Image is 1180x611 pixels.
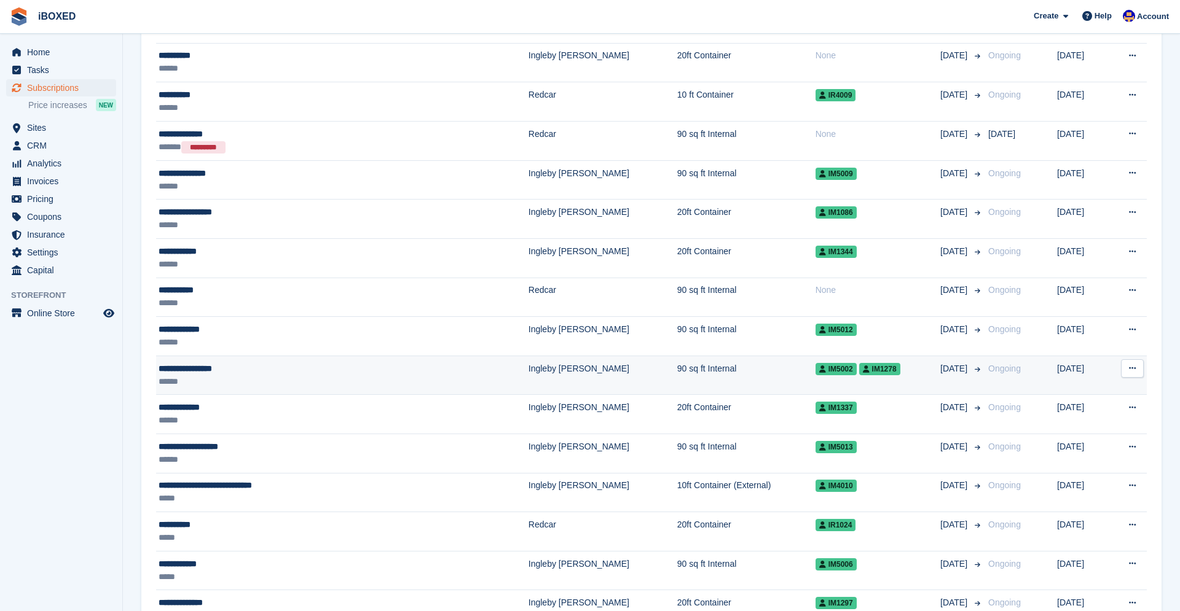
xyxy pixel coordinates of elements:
div: None [816,284,940,297]
td: 10 ft Container [677,82,816,122]
td: 90 sq ft Internal [677,551,816,590]
td: 20ft Container [677,43,816,82]
span: Ongoing [988,364,1021,373]
span: Ongoing [988,90,1021,99]
span: [DATE] [940,245,970,258]
td: 90 sq ft Internal [677,317,816,356]
td: [DATE] [1057,121,1109,160]
td: 20ft Container [677,239,816,278]
span: IM5009 [816,168,857,180]
span: [DATE] [940,558,970,570]
td: 20ft Container [677,512,816,551]
td: [DATE] [1057,317,1109,356]
td: Ingleby [PERSON_NAME] [529,395,677,434]
td: Ingleby [PERSON_NAME] [529,473,677,512]
span: Pricing [27,190,101,208]
span: Ongoing [988,520,1021,529]
span: Capital [27,262,101,279]
td: [DATE] [1057,200,1109,239]
td: 20ft Container [677,200,816,239]
td: Ingleby [PERSON_NAME] [529,356,677,395]
a: menu [6,61,116,79]
td: Redcar [529,512,677,551]
img: stora-icon-8386f47178a22dfd0bd8f6a31ec36ba5ce8667c1dd55bd0f319d3a0aa187defe.svg [10,7,28,26]
td: [DATE] [1057,512,1109,551]
span: Insurance [27,226,101,243]
td: Redcar [529,278,677,317]
td: Redcar [529,121,677,160]
span: [DATE] [940,596,970,609]
span: IM1278 [859,363,900,375]
td: [DATE] [1057,239,1109,278]
td: Ingleby [PERSON_NAME] [529,317,677,356]
a: Preview store [101,306,116,321]
span: Online Store [27,305,101,322]
span: IM5013 [816,441,857,453]
span: Ongoing [988,402,1021,412]
span: Storefront [11,289,122,302]
span: Ongoing [988,207,1021,217]
span: [DATE] [940,362,970,375]
a: menu [6,119,116,136]
span: IM5012 [816,324,857,336]
span: IM1086 [816,206,857,219]
span: [DATE] [940,323,970,336]
span: Create [1034,10,1058,22]
span: [DATE] [940,401,970,414]
td: Ingleby [PERSON_NAME] [529,551,677,590]
td: 90 sq ft Internal [677,356,816,395]
span: IR4009 [816,89,856,101]
td: [DATE] [1057,43,1109,82]
span: [DATE] [940,479,970,492]
span: Subscriptions [27,79,101,96]
td: [DATE] [1057,473,1109,512]
span: [DATE] [988,129,1015,139]
span: IM1337 [816,402,857,414]
span: Ongoing [988,246,1021,256]
td: [DATE] [1057,395,1109,434]
span: Help [1095,10,1112,22]
td: Ingleby [PERSON_NAME] [529,239,677,278]
span: CRM [27,137,101,154]
td: [DATE] [1057,434,1109,473]
span: Account [1137,10,1169,23]
td: 90 sq ft Internal [677,278,816,317]
a: menu [6,44,116,61]
a: Price increases NEW [28,98,116,112]
span: Ongoing [988,168,1021,178]
span: Ongoing [988,324,1021,334]
span: [DATE] [940,128,970,141]
span: [DATE] [940,518,970,531]
td: Ingleby [PERSON_NAME] [529,434,677,473]
td: [DATE] [1057,82,1109,122]
a: menu [6,208,116,225]
div: NEW [96,99,116,111]
span: Settings [27,244,101,261]
span: Ongoing [988,559,1021,569]
span: Ongoing [988,285,1021,295]
span: Price increases [28,99,87,111]
td: 90 sq ft Internal [677,121,816,160]
td: 20ft Container [677,395,816,434]
a: menu [6,305,116,322]
a: menu [6,226,116,243]
a: menu [6,155,116,172]
span: IM5006 [816,558,857,570]
div: None [816,49,940,62]
span: IM5002 [816,363,857,375]
span: [DATE] [940,440,970,453]
td: [DATE] [1057,160,1109,200]
a: menu [6,244,116,261]
a: menu [6,262,116,279]
span: Sites [27,119,101,136]
span: IM1344 [816,246,857,258]
span: Invoices [27,173,101,190]
div: None [816,128,940,141]
span: Ongoing [988,480,1021,490]
td: 90 sq ft Internal [677,160,816,200]
td: 90 sq ft Internal [677,434,816,473]
span: Coupons [27,208,101,225]
span: Analytics [27,155,101,172]
img: Noor Rashid [1123,10,1135,22]
a: iBOXED [33,6,81,26]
